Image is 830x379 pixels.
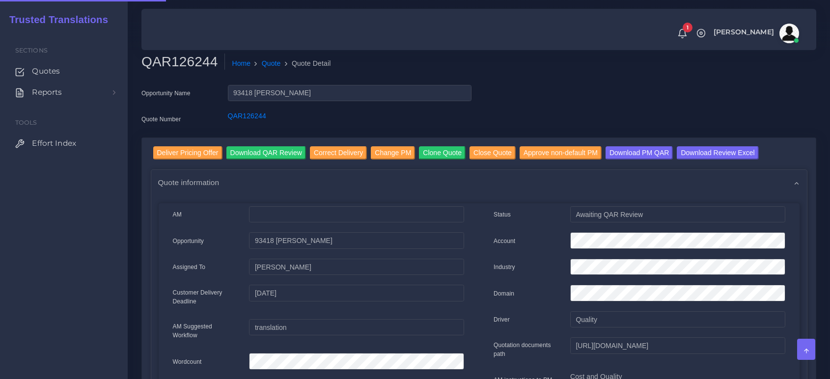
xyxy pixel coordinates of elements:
[32,87,62,98] span: Reports
[262,58,281,69] a: Quote
[494,341,555,358] label: Quotation documents path
[7,61,120,81] a: Quotes
[677,146,758,160] input: Download Review Excel
[141,54,225,70] h2: QAR126244
[151,170,807,195] div: Quote information
[494,289,514,298] label: Domain
[281,58,331,69] li: Quote Detail
[232,58,250,69] a: Home
[2,14,108,26] h2: Trusted Translations
[709,24,802,43] a: [PERSON_NAME]avatar
[141,89,191,98] label: Opportunity Name
[249,259,464,275] input: pm
[226,146,306,160] input: Download QAR Review
[7,82,120,103] a: Reports
[153,146,222,160] input: Deliver Pricing Offer
[228,112,266,120] a: QAR126244
[494,210,511,219] label: Status
[419,146,466,160] input: Clone Quote
[173,210,182,219] label: AM
[779,24,799,43] img: avatar
[2,12,108,28] a: Trusted Translations
[7,133,120,154] a: Effort Index
[714,28,774,35] span: [PERSON_NAME]
[494,315,510,324] label: Driver
[15,47,48,54] span: Sections
[371,146,415,160] input: Change PM
[158,177,220,188] span: Quote information
[494,263,515,271] label: Industry
[32,66,60,77] span: Quotes
[310,146,367,160] input: Correct Delivery
[173,357,202,366] label: Wordcount
[173,263,206,271] label: Assigned To
[173,288,235,306] label: Customer Delivery Deadline
[15,119,37,126] span: Tools
[173,322,235,340] label: AM Suggested Workflow
[606,146,673,160] input: Download PM QAR
[683,23,692,32] span: 1
[520,146,602,160] input: Approve non-default PM
[141,115,181,124] label: Quote Number
[674,28,691,39] a: 1
[470,146,516,160] input: Close Quote
[32,138,76,149] span: Effort Index
[494,237,515,245] label: Account
[173,237,204,245] label: Opportunity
